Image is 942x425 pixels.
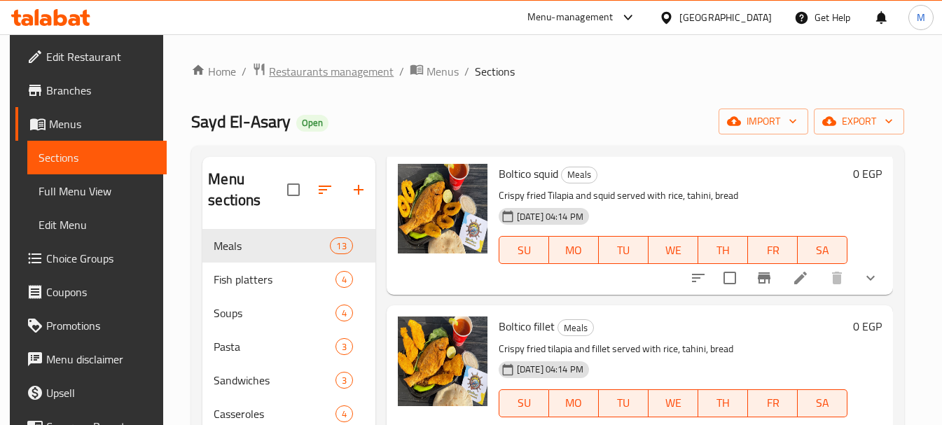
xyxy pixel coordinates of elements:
[558,320,593,336] span: Meals
[427,63,459,80] span: Menus
[499,389,549,417] button: SU
[27,141,167,174] a: Sections
[214,405,335,422] span: Casseroles
[27,174,167,208] a: Full Menu View
[46,351,156,368] span: Menu disclaimer
[46,317,156,334] span: Promotions
[748,389,798,417] button: FR
[191,63,236,80] a: Home
[269,63,394,80] span: Restaurants management
[15,242,167,275] a: Choice Groups
[505,240,543,260] span: SU
[46,384,156,401] span: Upsell
[279,175,308,204] span: Select all sections
[15,107,167,141] a: Menus
[599,389,649,417] button: TU
[336,307,352,320] span: 4
[39,183,156,200] span: Full Menu View
[308,173,342,207] span: Sort sections
[499,340,847,358] p: Crispy fried tilapia and fillet served with rice, tahini, bread
[475,63,515,80] span: Sections
[39,216,156,233] span: Edit Menu
[15,309,167,342] a: Promotions
[511,363,589,376] span: [DATE] 04:14 PM
[549,389,599,417] button: MO
[698,389,748,417] button: TH
[15,40,167,74] a: Edit Restaurant
[335,305,353,321] div: items
[719,109,808,134] button: import
[15,376,167,410] a: Upsell
[505,393,543,413] span: SU
[202,330,375,363] div: Pasta3
[853,316,882,336] h6: 0 EGP
[335,372,353,389] div: items
[499,316,555,337] span: Boltico fillet
[747,261,781,295] button: Branch-specific-item
[335,271,353,288] div: items
[754,240,792,260] span: FR
[853,164,882,183] h6: 0 EGP
[798,236,847,264] button: SA
[499,163,558,184] span: Boltico squid
[704,240,742,260] span: TH
[527,9,614,26] div: Menu-management
[49,116,156,132] span: Menus
[803,240,842,260] span: SA
[730,113,797,130] span: import
[336,407,352,421] span: 4
[754,393,792,413] span: FR
[654,240,693,260] span: WE
[604,240,643,260] span: TU
[208,169,286,211] h2: Menu sections
[202,229,375,263] div: Meals13
[557,319,594,336] div: Meals
[649,389,698,417] button: WE
[464,63,469,80] li: /
[296,115,328,132] div: Open
[39,149,156,166] span: Sections
[214,372,335,389] span: Sandwiches
[202,363,375,397] div: Sandwiches3
[679,10,772,25] div: [GEOGRAPHIC_DATA]
[46,82,156,99] span: Branches
[604,393,643,413] span: TU
[27,208,167,242] a: Edit Menu
[214,271,335,288] div: Fish platters
[15,275,167,309] a: Coupons
[335,405,353,422] div: items
[798,389,847,417] button: SA
[214,237,330,254] span: Meals
[398,316,487,406] img: Boltico fillet
[202,263,375,296] div: Fish platters4
[748,236,798,264] button: FR
[296,117,328,129] span: Open
[681,261,715,295] button: sort-choices
[792,270,809,286] a: Edit menu item
[555,393,593,413] span: MO
[549,236,599,264] button: MO
[917,10,925,25] span: M
[511,210,589,223] span: [DATE] 04:14 PM
[202,296,375,330] div: Soups4
[698,236,748,264] button: TH
[191,62,904,81] nav: breadcrumb
[862,270,879,286] svg: Show Choices
[561,167,597,183] div: Meals
[214,338,335,355] span: Pasta
[814,109,904,134] button: export
[715,263,744,293] span: Select to update
[562,167,597,183] span: Meals
[335,338,353,355] div: items
[399,63,404,80] li: /
[15,74,167,107] a: Branches
[410,62,459,81] a: Menus
[214,305,335,321] span: Soups
[242,63,247,80] li: /
[331,239,352,253] span: 13
[649,236,698,264] button: WE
